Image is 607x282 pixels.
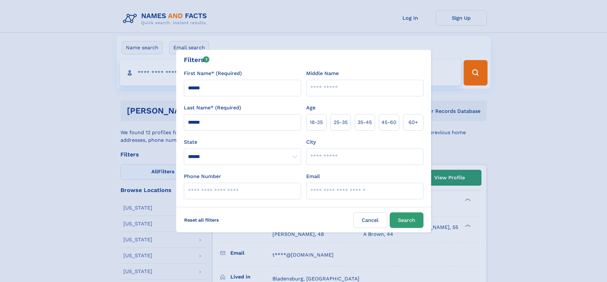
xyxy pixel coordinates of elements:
[306,104,315,112] label: Age
[184,55,210,65] div: Filters
[306,138,316,146] label: City
[306,173,320,180] label: Email
[408,119,418,126] span: 60+
[180,212,223,228] label: Reset all filters
[184,70,242,77] label: First Name* (Required)
[184,138,301,146] label: State
[310,119,323,126] span: 18‑25
[353,212,387,228] label: Cancel
[184,173,221,180] label: Phone Number
[381,119,396,126] span: 45‑60
[306,70,339,77] label: Middle Name
[184,104,241,112] label: Last Name* (Required)
[390,212,423,228] button: Search
[334,119,348,126] span: 25‑35
[358,119,372,126] span: 35‑45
